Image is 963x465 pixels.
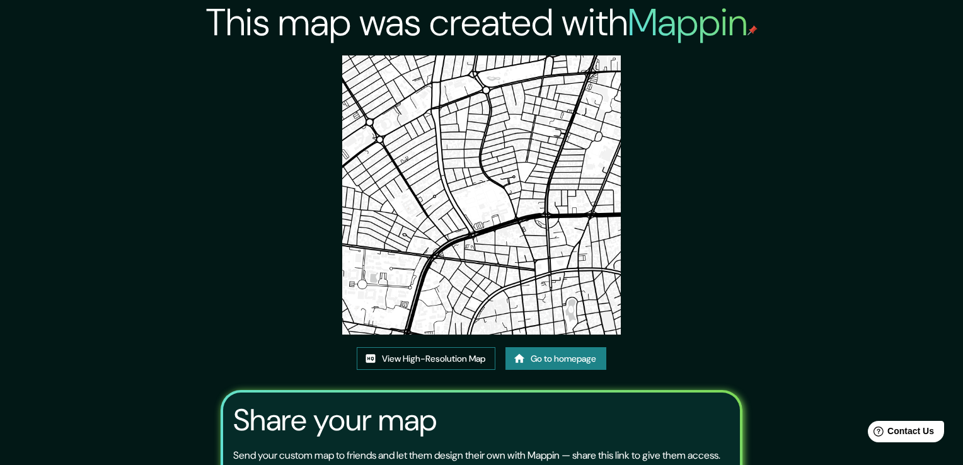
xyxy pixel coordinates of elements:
iframe: Help widget launcher [851,416,949,451]
img: created-map [342,55,621,335]
a: Go to homepage [505,347,606,370]
img: mappin-pin [747,25,758,35]
a: View High-Resolution Map [357,347,495,370]
p: Send your custom map to friends and let them design their own with Mappin — share this link to gi... [233,448,720,463]
h3: Share your map [233,403,437,438]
